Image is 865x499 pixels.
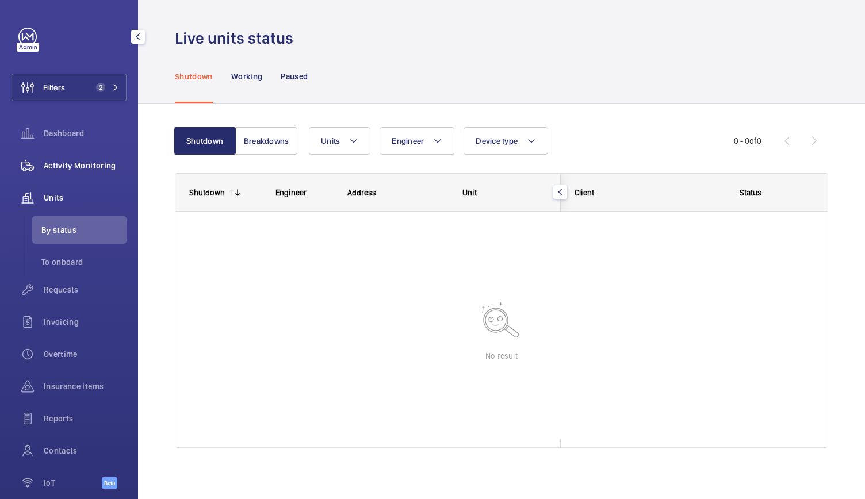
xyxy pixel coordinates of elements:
span: Address [347,188,376,197]
span: Activity Monitoring [44,160,127,171]
span: Dashboard [44,128,127,139]
span: Overtime [44,348,127,360]
button: Device type [464,127,548,155]
span: Insurance items [44,381,127,392]
span: To onboard [41,256,127,268]
span: Engineer [275,188,307,197]
span: 2 [96,83,105,92]
span: Reports [44,413,127,424]
button: Shutdown [174,127,236,155]
p: Paused [281,71,308,82]
span: Invoicing [44,316,127,328]
span: Client [575,188,594,197]
span: Units [44,192,127,204]
h1: Live units status [175,28,300,49]
button: Filters2 [12,74,127,101]
button: Engineer [380,127,454,155]
div: Shutdown [189,188,225,197]
span: By status [41,224,127,236]
span: of [749,136,757,145]
span: Contacts [44,445,127,456]
button: Breakdowns [235,127,297,155]
p: Shutdown [175,71,213,82]
span: Units [321,136,340,145]
span: IoT [44,477,102,489]
div: Unit [462,188,547,197]
span: 0 - 0 0 [734,137,761,145]
span: Device type [476,136,518,145]
p: Working [231,71,262,82]
button: Units [309,127,370,155]
span: Engineer [392,136,424,145]
span: Requests [44,284,127,295]
span: Status [740,188,761,197]
span: Filters [43,82,65,93]
span: Beta [102,477,117,489]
